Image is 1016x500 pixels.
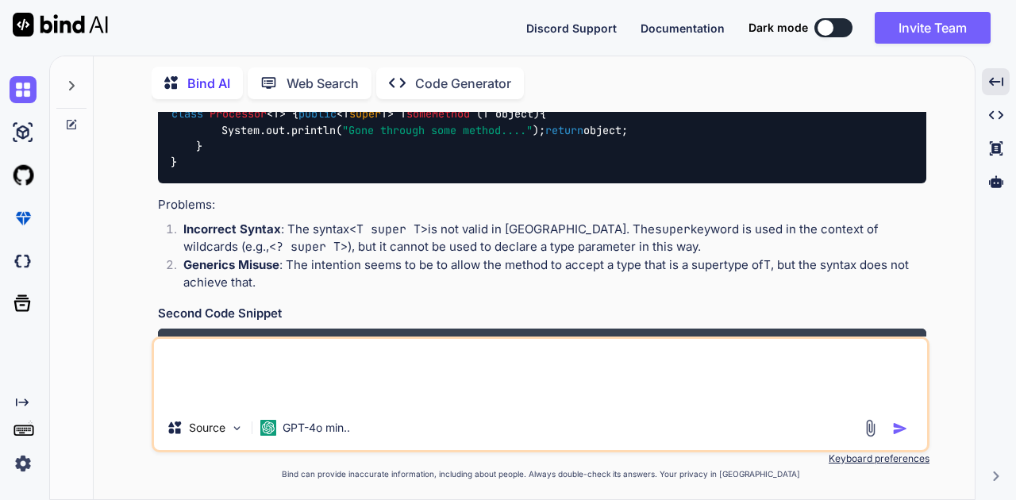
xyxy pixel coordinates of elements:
[875,12,991,44] button: Invite Team
[349,221,428,237] code: <T super T>
[10,76,37,103] img: chat
[892,421,908,437] img: icon
[189,420,225,436] p: Source
[210,107,267,121] span: Processor
[183,257,279,272] strong: Generics Misuse
[476,107,540,121] span: (T object)
[158,196,926,214] h4: Problems:
[764,257,771,273] code: T
[415,74,511,93] p: Code Generator
[260,420,276,436] img: GPT-4o mini
[406,107,470,121] span: someMethod
[298,107,337,121] span: public
[342,123,533,137] span: "Gone through some method...."
[230,421,244,435] img: Pick Models
[641,21,725,35] span: Documentation
[526,20,617,37] button: Discord Support
[171,106,628,171] code: <T> { <T T> T { System.out.println( ); object; } }
[349,107,381,121] span: super
[545,123,583,137] span: return
[655,221,691,237] code: super
[152,468,929,480] p: Bind can provide inaccurate information, including about people. Always double-check its answers....
[187,74,230,93] p: Bind AI
[10,205,37,232] img: premium
[10,450,37,477] img: settings
[10,248,37,275] img: darkCloudIdeIcon
[641,20,725,37] button: Documentation
[749,20,808,36] span: Dark mode
[287,74,359,93] p: Web Search
[899,335,914,349] img: Open in Browser
[526,21,617,35] span: Discord Support
[13,13,108,37] img: Bind AI
[861,419,879,437] img: attachment
[158,305,926,323] h3: Second Code Snippet
[269,239,348,255] code: <? super T>
[283,420,350,436] p: GPT-4o min..
[171,221,926,256] li: : The syntax is not valid in [GEOGRAPHIC_DATA]. The keyword is used in the context of wildcards (...
[183,221,281,237] strong: Incorrect Syntax
[171,107,203,121] span: class
[10,119,37,146] img: ai-studio
[152,452,929,465] p: Keyboard preferences
[171,256,926,292] li: : The intention seems to be to allow the method to accept a type that is a supertype of , but the...
[10,162,37,189] img: githubLight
